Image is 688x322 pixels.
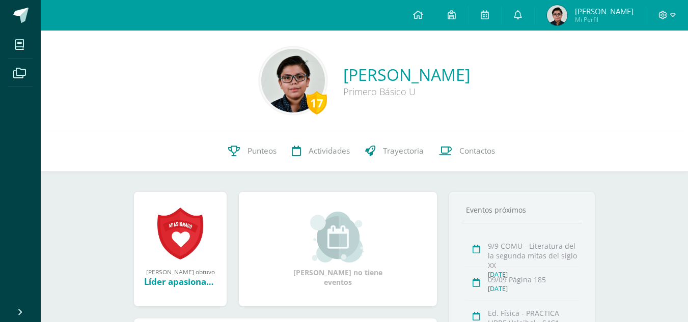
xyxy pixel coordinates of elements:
a: Punteos [221,131,284,171]
div: 09/09 Página 185 [488,275,579,284]
div: [DATE] [488,284,579,293]
div: 9/9 COMU - Literatura del la segunda mitas del siglo XX [488,241,579,270]
div: 17 [307,91,327,114]
span: Contactos [459,145,495,156]
div: Líder apasionado [144,276,216,287]
span: [PERSON_NAME] [575,6,634,16]
span: Actividades [309,145,350,156]
div: Primero Básico U [343,85,470,98]
span: Mi Perfil [575,15,634,24]
div: [PERSON_NAME] obtuvo [144,268,216,276]
img: c1f2a35201832feca137baf91d59b80b.png [261,49,325,112]
a: Contactos [431,131,503,171]
a: Actividades [284,131,357,171]
a: [PERSON_NAME] [343,64,470,85]
img: event_small.png [310,212,366,262]
span: Trayectoria [383,145,424,156]
span: Punteos [247,145,277,156]
img: 4cf0447d3925208b25dcbe459835d5ba.png [547,5,567,25]
div: [PERSON_NAME] no tiene eventos [287,212,389,287]
a: Trayectoria [357,131,431,171]
div: Eventos próximos [462,205,582,215]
